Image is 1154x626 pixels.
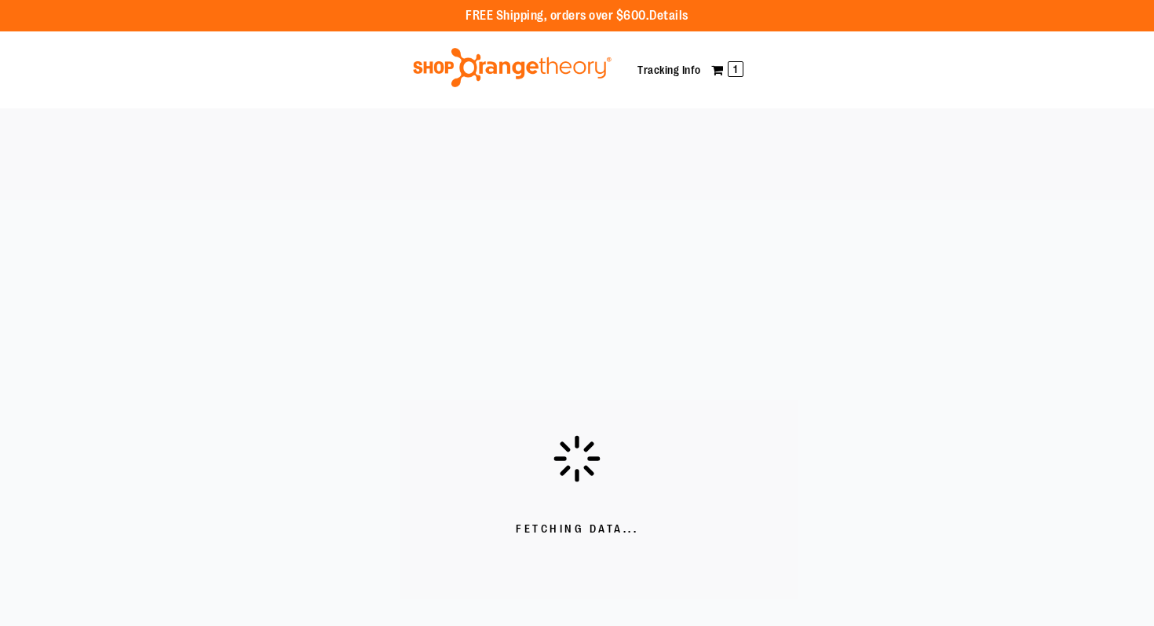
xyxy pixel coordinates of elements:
a: Tracking Info [637,64,701,76]
a: Details [649,9,688,23]
span: Fetching Data... [516,522,638,537]
span: 1 [728,61,743,77]
img: Shop Orangetheory [411,48,614,87]
p: FREE Shipping, orders over $600. [466,7,688,25]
